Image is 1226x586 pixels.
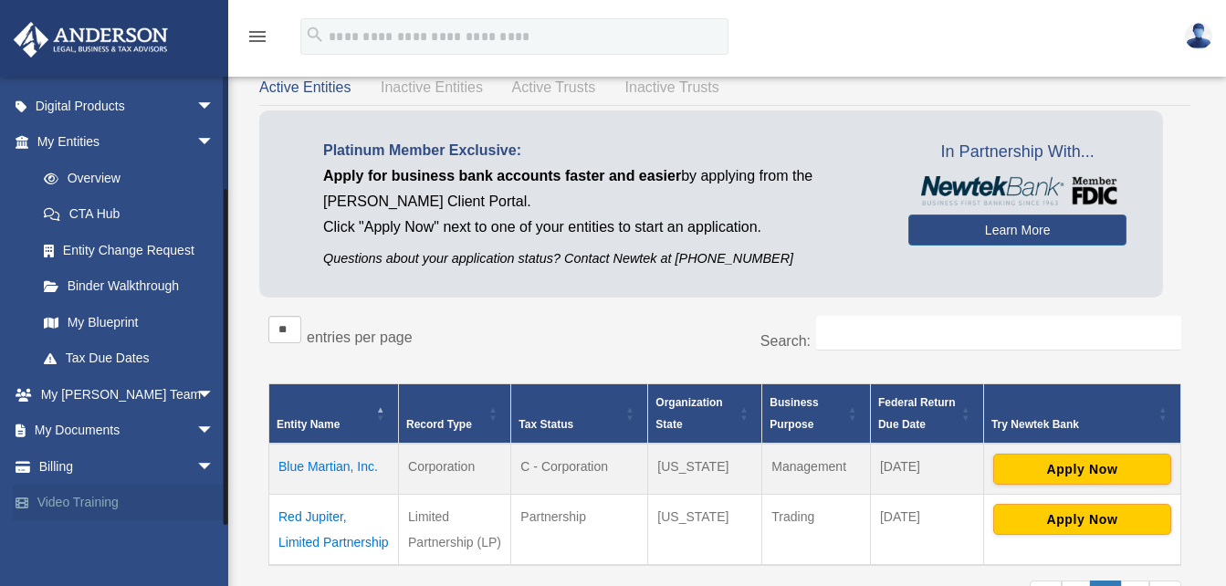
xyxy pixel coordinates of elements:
a: Overview [26,160,224,196]
span: arrow_drop_down [196,376,233,413]
span: Inactive Entities [381,79,483,95]
td: [DATE] [870,494,983,565]
th: Try Newtek Bank : Activate to sort [983,383,1180,444]
th: Record Type: Activate to sort [399,383,511,444]
td: Corporation [399,444,511,495]
td: [US_STATE] [648,444,762,495]
td: C - Corporation [511,444,648,495]
td: Partnership [511,494,648,565]
button: Apply Now [993,454,1171,485]
p: Platinum Member Exclusive: [323,138,881,163]
img: Anderson Advisors Platinum Portal [8,22,173,58]
img: User Pic [1185,23,1212,49]
span: Business Purpose [770,396,818,431]
label: Search: [760,333,811,349]
span: Active Trusts [512,79,596,95]
a: Video Training [13,485,242,521]
a: menu [246,32,268,47]
th: Tax Status: Activate to sort [511,383,648,444]
span: Entity Name [277,418,340,431]
a: My Documentsarrow_drop_down [13,413,242,449]
th: Business Purpose: Activate to sort [762,383,871,444]
td: Limited Partnership (LP) [399,494,511,565]
a: CTA Hub [26,196,233,233]
i: search [305,25,325,45]
a: Digital Productsarrow_drop_down [13,88,242,124]
a: My [PERSON_NAME] Teamarrow_drop_down [13,376,242,413]
span: Record Type [406,418,472,431]
span: Organization State [655,396,722,431]
p: by applying from the [PERSON_NAME] Client Portal. [323,163,881,215]
td: Trading [762,494,871,565]
th: Federal Return Due Date: Activate to sort [870,383,983,444]
span: arrow_drop_down [196,88,233,125]
th: Entity Name: Activate to invert sorting [269,383,399,444]
label: entries per page [307,330,413,345]
span: Active Entities [259,79,351,95]
td: Management [762,444,871,495]
span: arrow_drop_down [196,124,233,162]
span: Inactive Trusts [625,79,719,95]
p: Click "Apply Now" next to one of your entities to start an application. [323,215,881,240]
a: Binder Walkthrough [26,268,233,305]
a: My Blueprint [26,304,233,340]
a: Learn More [908,215,1126,246]
td: [US_STATE] [648,494,762,565]
span: Tax Status [519,418,573,431]
td: [DATE] [870,444,983,495]
i: menu [246,26,268,47]
a: Tax Due Dates [26,340,233,377]
img: NewtekBankLogoSM.png [917,176,1117,205]
td: Red Jupiter, Limited Partnership [269,494,399,565]
a: Entity Change Request [26,232,233,268]
span: In Partnership With... [908,138,1126,167]
span: arrow_drop_down [196,448,233,486]
th: Organization State: Activate to sort [648,383,762,444]
span: Apply for business bank accounts faster and easier [323,168,681,183]
p: Questions about your application status? Contact Newtek at [PHONE_NUMBER] [323,247,881,270]
button: Apply Now [993,504,1171,535]
span: arrow_drop_down [196,413,233,450]
div: Try Newtek Bank [991,413,1153,435]
td: Blue Martian, Inc. [269,444,399,495]
a: My Entitiesarrow_drop_down [13,124,233,161]
a: Billingarrow_drop_down [13,448,242,485]
span: Federal Return Due Date [878,396,956,431]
